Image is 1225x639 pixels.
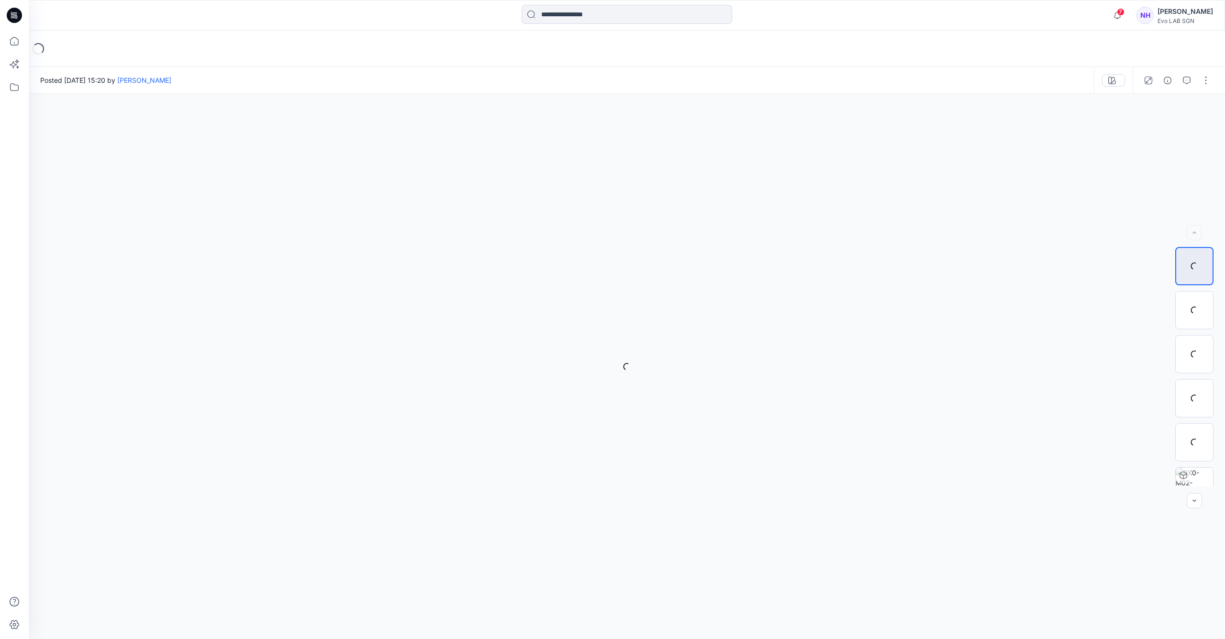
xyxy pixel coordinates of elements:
[1160,73,1175,88] button: Details
[1176,468,1213,505] img: 0X0-M02-CT001-PR S 105 Colorway 1
[1158,17,1213,24] div: Evo LAB SGN
[117,76,171,84] a: [PERSON_NAME]
[1158,6,1213,17] div: [PERSON_NAME]
[1136,7,1154,24] div: NH
[1117,8,1125,16] span: 7
[40,75,171,85] span: Posted [DATE] 15:20 by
